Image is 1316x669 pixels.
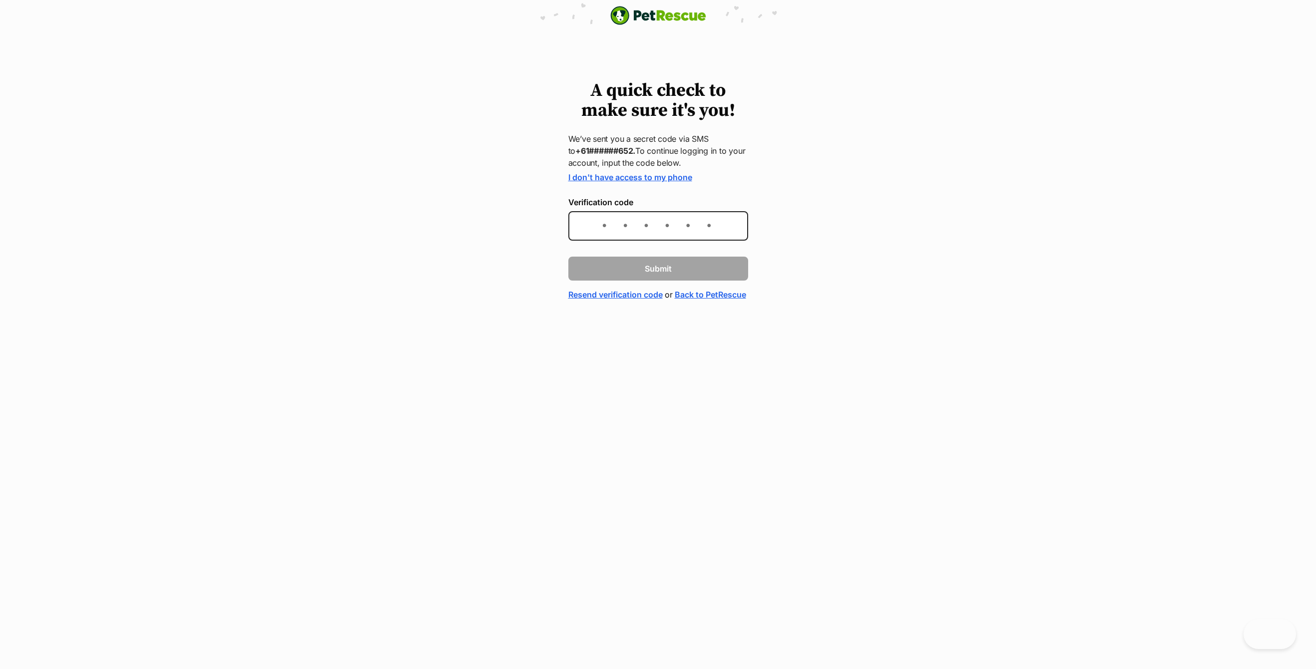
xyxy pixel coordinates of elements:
[610,6,706,25] a: PetRescue
[665,289,673,301] span: or
[568,172,692,182] a: I don't have access to my phone
[575,146,635,156] strong: +61######652.
[568,211,748,241] input: Enter the 6-digit verification code sent to your device
[568,198,748,207] label: Verification code
[568,289,663,301] a: Resend verification code
[568,81,748,121] h1: A quick check to make sure it's you!
[568,133,748,169] p: We’ve sent you a secret code via SMS to To continue logging in to your account, input the code be...
[675,289,746,301] a: Back to PetRescue
[610,6,706,25] img: logo-e224e6f780fb5917bec1dbf3a21bbac754714ae5b6737aabdf751b685950b380.svg
[1244,619,1296,649] iframe: Help Scout Beacon - Open
[645,263,672,275] span: Submit
[568,257,748,281] button: Submit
